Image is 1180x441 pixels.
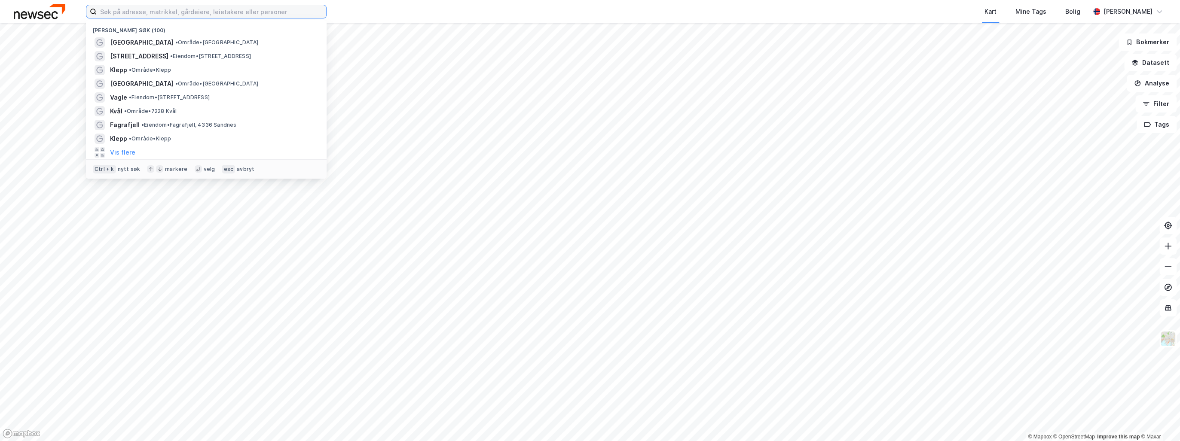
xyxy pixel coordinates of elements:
[1137,116,1177,133] button: Tags
[1015,6,1046,17] div: Mine Tags
[129,135,131,142] span: •
[175,80,258,87] span: Område • [GEOGRAPHIC_DATA]
[1119,33,1177,51] button: Bokmerker
[93,165,116,173] div: Ctrl + k
[129,67,171,73] span: Område • Klepp
[1137,400,1180,441] div: Kontrollprogram for chat
[1127,75,1177,92] button: Analyse
[237,166,254,173] div: avbryt
[129,135,171,142] span: Område • Klepp
[984,6,997,17] div: Kart
[124,108,127,114] span: •
[3,429,40,438] a: Mapbox homepage
[175,39,178,46] span: •
[204,166,215,173] div: velg
[110,79,174,89] span: [GEOGRAPHIC_DATA]
[110,37,174,48] span: [GEOGRAPHIC_DATA]
[1135,95,1177,113] button: Filter
[141,122,237,128] span: Eiendom • Fagrafjell, 4336 Sandnes
[14,4,65,19] img: newsec-logo.f6e21ccffca1b3a03d2d.png
[97,5,326,18] input: Søk på adresse, matrikkel, gårdeiere, leietakere eller personer
[129,94,131,100] span: •
[110,65,127,75] span: Klepp
[170,53,173,59] span: •
[1053,434,1095,440] a: OpenStreetMap
[175,39,258,46] span: Område • [GEOGRAPHIC_DATA]
[141,122,144,128] span: •
[110,134,127,144] span: Klepp
[110,92,127,103] span: Vagle
[110,147,135,158] button: Vis flere
[165,166,187,173] div: markere
[110,106,122,116] span: Kvål
[124,108,177,115] span: Område • 7228 Kvål
[110,51,168,61] span: [STREET_ADDRESS]
[1124,54,1177,71] button: Datasett
[1137,400,1180,441] iframe: Chat Widget
[118,166,141,173] div: nytt søk
[175,80,178,87] span: •
[110,120,140,130] span: Fagrafjell
[222,165,235,173] div: esc
[1160,331,1176,347] img: Z
[1065,6,1080,17] div: Bolig
[129,67,131,73] span: •
[1104,6,1152,17] div: [PERSON_NAME]
[170,53,251,60] span: Eiendom • [STREET_ADDRESS]
[1028,434,1052,440] a: Mapbox
[86,20,327,36] div: [PERSON_NAME] søk (100)
[1097,434,1140,440] a: Improve this map
[129,94,210,101] span: Eiendom • [STREET_ADDRESS]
